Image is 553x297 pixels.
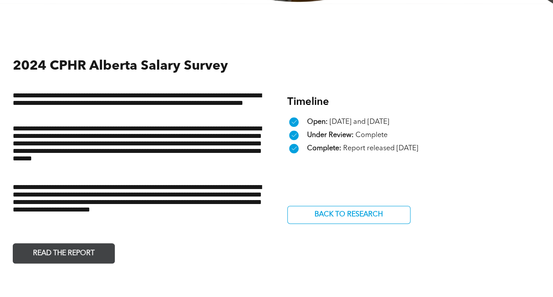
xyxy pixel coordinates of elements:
[311,206,386,223] span: BACK TO RESEARCH
[355,132,388,139] span: Complete
[287,206,410,224] a: BACK TO RESEARCH
[307,145,341,152] span: Complete:
[13,59,228,73] span: 2024 CPHR Alberta Salary Survey
[307,132,354,139] span: Under Review:
[30,245,98,262] span: READ THE REPORT
[343,145,418,152] span: Report released [DATE]
[13,243,115,264] a: READ THE REPORT
[330,119,389,126] span: [DATE] and [DATE]
[307,119,328,126] span: Open:
[287,97,329,108] span: Timeline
